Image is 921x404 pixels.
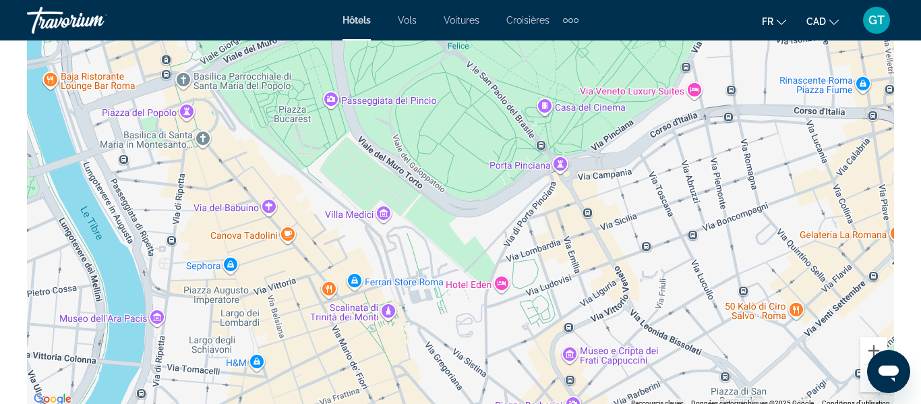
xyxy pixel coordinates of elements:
[867,350,910,393] iframe: Bouton de lancement de la fenêtre de messagerie
[806,11,839,31] button: Change currency
[398,15,417,26] a: Vols
[343,15,371,26] a: Hôtels
[859,6,894,34] button: User Menu
[506,15,549,26] a: Croisières
[806,16,826,27] span: CAD
[444,15,479,26] a: Voitures
[563,9,578,31] button: Extra navigation items
[762,16,773,27] span: fr
[860,337,887,364] button: Zoom avant
[860,365,887,392] button: Zoom arrière
[27,3,162,38] a: Travorium
[762,11,786,31] button: Change language
[868,13,885,27] span: GT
